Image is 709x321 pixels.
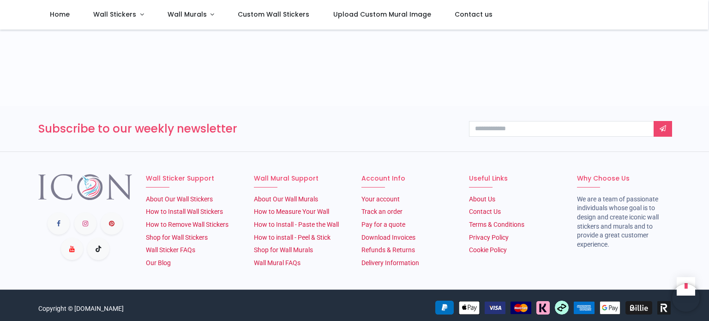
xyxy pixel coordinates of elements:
[38,121,455,137] h3: Subscribe to our weekly newsletter
[254,259,300,266] a: Wall Mural FAQs
[146,174,240,183] h6: Wall Sticker Support
[361,246,415,254] a: Refunds & Returns
[93,10,136,19] span: Wall Stickers
[555,301,569,315] img: Afterpay Clearpay
[361,208,403,215] a: Track an order
[146,195,213,203] a: About Our Wall Stickers
[254,234,330,241] a: How to install - Peel & Stick
[146,234,208,241] a: Shop for Wall Stickers
[657,301,671,315] img: Revolut Pay
[254,221,339,228] a: How to Install - Paste the Wall
[600,301,620,315] img: Google Pay
[254,208,329,215] a: How to Measure Your Wall
[469,234,509,241] a: Privacy Policy
[238,10,309,19] span: Custom Wall Stickers
[625,301,652,315] img: Billie
[361,259,419,266] a: Delivery Information
[577,174,671,183] h6: Why Choose Us
[574,302,595,314] img: American Express
[469,208,501,215] a: Contact Us
[469,221,524,228] a: Terms & Conditions
[168,10,207,19] span: Wall Murals
[333,10,431,19] span: Upload Custom Mural Image
[672,284,700,312] iframe: Brevo live chat
[469,174,563,183] h6: Useful Links
[485,302,505,314] img: VISA
[38,12,671,77] iframe: Customer reviews powered by Trustpilot
[361,195,400,203] a: Your account
[361,234,415,241] a: Download Invoices
[38,305,124,312] a: Copyright © [DOMAIN_NAME]
[146,259,171,266] a: Our Blog
[455,10,493,19] span: Contact us
[146,246,195,254] a: Wall Sticker FAQs
[469,246,507,254] a: Cookie Policy
[361,174,455,183] h6: Account Info
[459,301,480,315] img: Apple Pay
[146,208,223,215] a: How to Install Wall Stickers
[50,10,70,19] span: Home
[577,195,671,249] li: We are a team of passionate individuals whose goal is to design and create iconic wall stickers a...
[435,301,454,315] img: PayPal
[511,302,531,314] img: MasterCard
[361,221,405,228] a: Pay for a quote
[469,195,495,203] a: About Us​
[254,195,318,203] a: About Our Wall Murals
[254,174,348,183] h6: Wall Mural Support
[254,246,313,254] a: Shop for Wall Murals
[536,301,550,315] img: Klarna
[146,221,228,228] a: How to Remove Wall Stickers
